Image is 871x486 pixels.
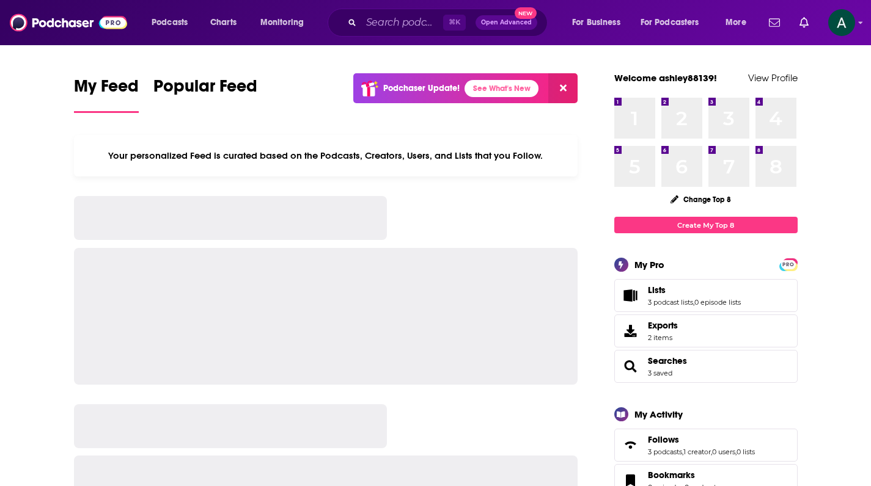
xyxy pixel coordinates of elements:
span: , [682,448,683,456]
button: Change Top 8 [663,192,739,207]
a: 1 creator [683,448,711,456]
a: Welcome ashley88139! [614,72,717,84]
span: Follows [614,429,798,462]
a: Lists [648,285,741,296]
div: Your personalized Feed is curated based on the Podcasts, Creators, Users, and Lists that you Follow. [74,135,578,176]
a: PRO [781,259,796,269]
span: For Podcasters [641,14,699,31]
img: User Profile [828,9,855,36]
span: ⌘ K [443,15,466,31]
a: View Profile [748,72,798,84]
div: Search podcasts, credits, & more... [339,9,559,37]
button: open menu [252,13,320,32]
button: open menu [564,13,636,32]
button: Open AdvancedNew [476,15,537,30]
p: Podchaser Update! [383,83,460,93]
div: My Activity [634,408,683,420]
span: New [515,7,537,19]
a: My Feed [74,76,139,113]
a: Exports [614,314,798,347]
a: Charts [202,13,244,32]
div: My Pro [634,259,664,270]
button: open menu [633,13,717,32]
span: Exports [619,322,643,339]
a: Lists [619,287,643,304]
span: Open Advanced [481,20,532,26]
span: My Feed [74,76,139,104]
input: Search podcasts, credits, & more... [361,13,443,32]
button: Show profile menu [828,9,855,36]
a: Searches [619,358,643,375]
span: Charts [210,14,237,31]
span: Searches [614,350,798,383]
a: Create My Top 8 [614,217,798,233]
span: For Business [572,14,620,31]
span: Exports [648,320,678,331]
span: Popular Feed [153,76,257,104]
span: Bookmarks [648,470,695,481]
span: Podcasts [152,14,188,31]
a: 0 lists [737,448,755,456]
span: Monitoring [260,14,304,31]
img: Podchaser - Follow, Share and Rate Podcasts [10,11,127,34]
a: Bookmarks [648,470,719,481]
a: 3 podcast lists [648,298,693,306]
a: Show notifications dropdown [764,12,785,33]
a: See What's New [465,80,538,97]
a: 3 podcasts [648,448,682,456]
span: Lists [614,279,798,312]
a: Show notifications dropdown [795,12,814,33]
span: Lists [648,285,666,296]
a: Popular Feed [153,76,257,113]
button: open menu [143,13,204,32]
span: , [735,448,737,456]
span: More [726,14,746,31]
a: 0 users [712,448,735,456]
a: Searches [648,355,687,366]
span: Follows [648,434,679,445]
span: Logged in as ashley88139 [828,9,855,36]
button: open menu [717,13,762,32]
span: , [711,448,712,456]
a: Follows [619,437,643,454]
a: 3 saved [648,369,672,377]
a: 0 episode lists [694,298,741,306]
span: 2 items [648,333,678,342]
span: , [693,298,694,306]
a: Follows [648,434,755,445]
